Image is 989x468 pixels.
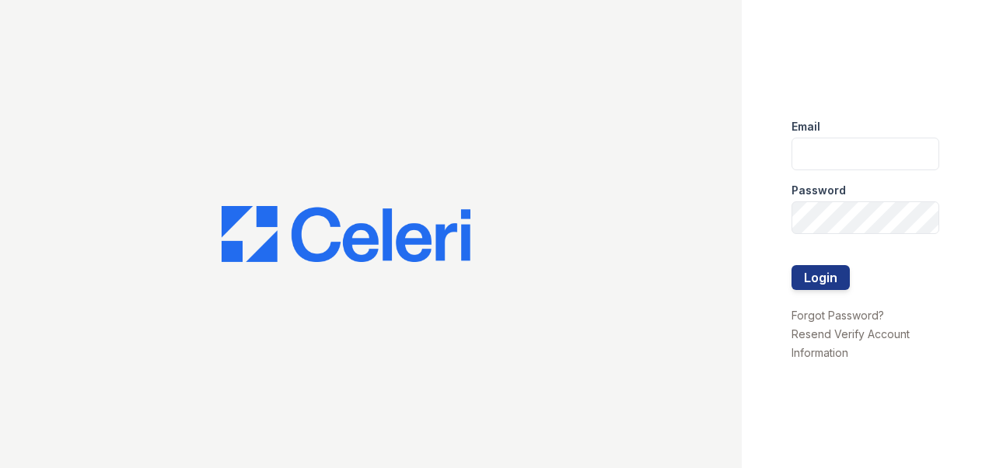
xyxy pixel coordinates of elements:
a: Forgot Password? [792,309,884,322]
label: Password [792,183,846,198]
img: CE_Logo_Blue-a8612792a0a2168367f1c8372b55b34899dd931a85d93a1a3d3e32e68fde9ad4.png [222,206,470,262]
button: Login [792,265,850,290]
a: Resend Verify Account Information [792,327,910,359]
label: Email [792,119,820,134]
